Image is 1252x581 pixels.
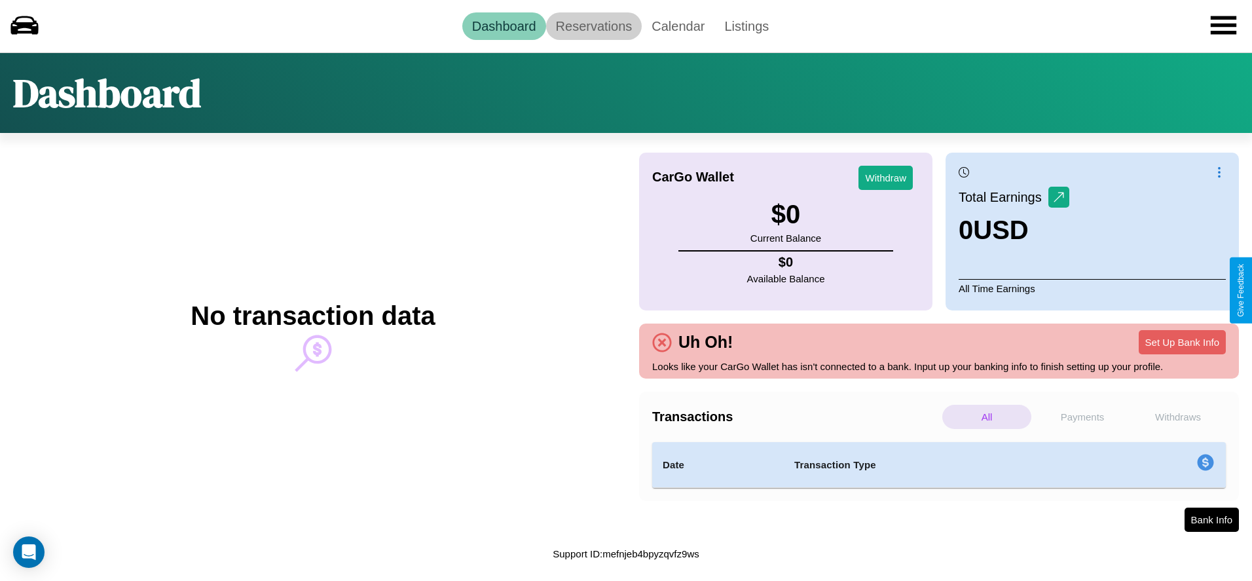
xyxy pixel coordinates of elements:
button: Withdraw [858,166,913,190]
h3: 0 USD [959,216,1069,245]
p: All Time Earnings [959,279,1226,297]
a: Calendar [642,12,714,40]
p: Looks like your CarGo Wallet has isn't connected to a bank. Input up your banking info to finish ... [652,358,1226,375]
p: Support ID: mefnjeb4bpyzqvfz9ws [553,545,699,563]
button: Bank Info [1185,508,1239,532]
h4: Uh Oh! [672,333,739,352]
a: Reservations [546,12,642,40]
h3: $ 0 [750,200,821,229]
h4: Date [663,457,773,473]
a: Listings [714,12,779,40]
p: Total Earnings [959,185,1048,209]
table: simple table [652,442,1226,488]
div: Give Feedback [1236,264,1245,317]
h4: Transactions [652,409,939,424]
p: All [942,405,1031,429]
h1: Dashboard [13,66,201,120]
h2: No transaction data [191,301,435,331]
div: Open Intercom Messenger [13,536,45,568]
p: Available Balance [747,270,825,288]
a: Dashboard [462,12,546,40]
p: Payments [1038,405,1127,429]
h4: $ 0 [747,255,825,270]
h4: Transaction Type [794,457,1090,473]
p: Withdraws [1133,405,1223,429]
h4: CarGo Wallet [652,170,734,185]
button: Set Up Bank Info [1139,330,1226,354]
p: Current Balance [750,229,821,247]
